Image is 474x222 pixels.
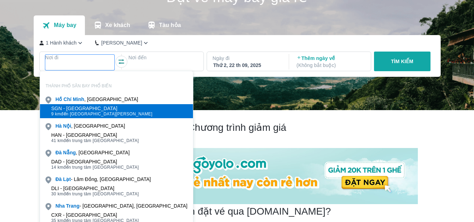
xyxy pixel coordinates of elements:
span: 30 km [51,191,64,196]
b: Nội [63,123,71,129]
b: Trang [66,203,79,209]
p: Thêm ngày về [296,55,365,69]
p: Xe khách [105,22,130,29]
span: đến trung tâm [GEOGRAPHIC_DATA] [51,138,139,143]
p: Máy bay [54,22,76,29]
p: Nơi đến [128,54,198,61]
div: - [GEOGRAPHIC_DATA], [GEOGRAPHIC_DATA] [55,202,187,209]
img: banner-home [56,148,418,204]
p: Nơi đi [45,54,115,61]
p: 1 Hành khách [46,39,77,46]
b: Hồ [55,96,62,102]
b: Chí [64,96,72,102]
b: Nha [55,203,65,209]
button: TÌM KIẾM [374,52,430,71]
p: Tàu hỏa [159,22,181,29]
b: Đà [55,176,62,182]
h2: Chương trình giảm giá [56,121,418,134]
span: đến [GEOGRAPHIC_DATA][PERSON_NAME] [51,111,153,117]
p: Ngày đi [213,55,282,62]
b: Minh [73,96,84,102]
p: THÀNH PHỐ SÂN BAY PHỔ BIẾN [40,83,193,89]
p: [PERSON_NAME] [101,39,142,46]
p: TÌM KIẾM [391,58,413,65]
span: 9 km [51,112,61,116]
span: đến trung tâm [GEOGRAPHIC_DATA] [51,164,139,170]
div: CXR - [GEOGRAPHIC_DATA] [51,212,139,218]
b: Nẵng [63,150,76,155]
button: 1 Hành khách [39,39,84,47]
span: 41 km [51,138,64,143]
div: , [GEOGRAPHIC_DATA] [55,122,125,129]
button: [PERSON_NAME] [95,39,149,47]
div: Thứ 2, 22 th 09, 2025 [213,62,281,69]
div: DLI - [GEOGRAPHIC_DATA] [51,186,139,191]
b: Hà [55,123,62,129]
div: SGN - [GEOGRAPHIC_DATA] [51,106,153,111]
div: , [GEOGRAPHIC_DATA] [55,149,130,156]
span: 14 km [51,165,64,170]
div: DAD - [GEOGRAPHIC_DATA] [51,159,139,164]
b: Lạt [63,176,71,182]
h2: Tại sao nên đặt vé qua [DOMAIN_NAME]? [143,205,331,218]
div: , [GEOGRAPHIC_DATA] [55,96,138,103]
p: ( Không bắt buộc ) [296,62,365,69]
div: HAN - [GEOGRAPHIC_DATA] [51,132,139,138]
b: Đà [55,150,62,155]
span: đến trung tâm [GEOGRAPHIC_DATA] [51,191,139,197]
div: - Lâm Đồng, [GEOGRAPHIC_DATA] [55,176,151,183]
div: transportation tabs [34,15,189,35]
